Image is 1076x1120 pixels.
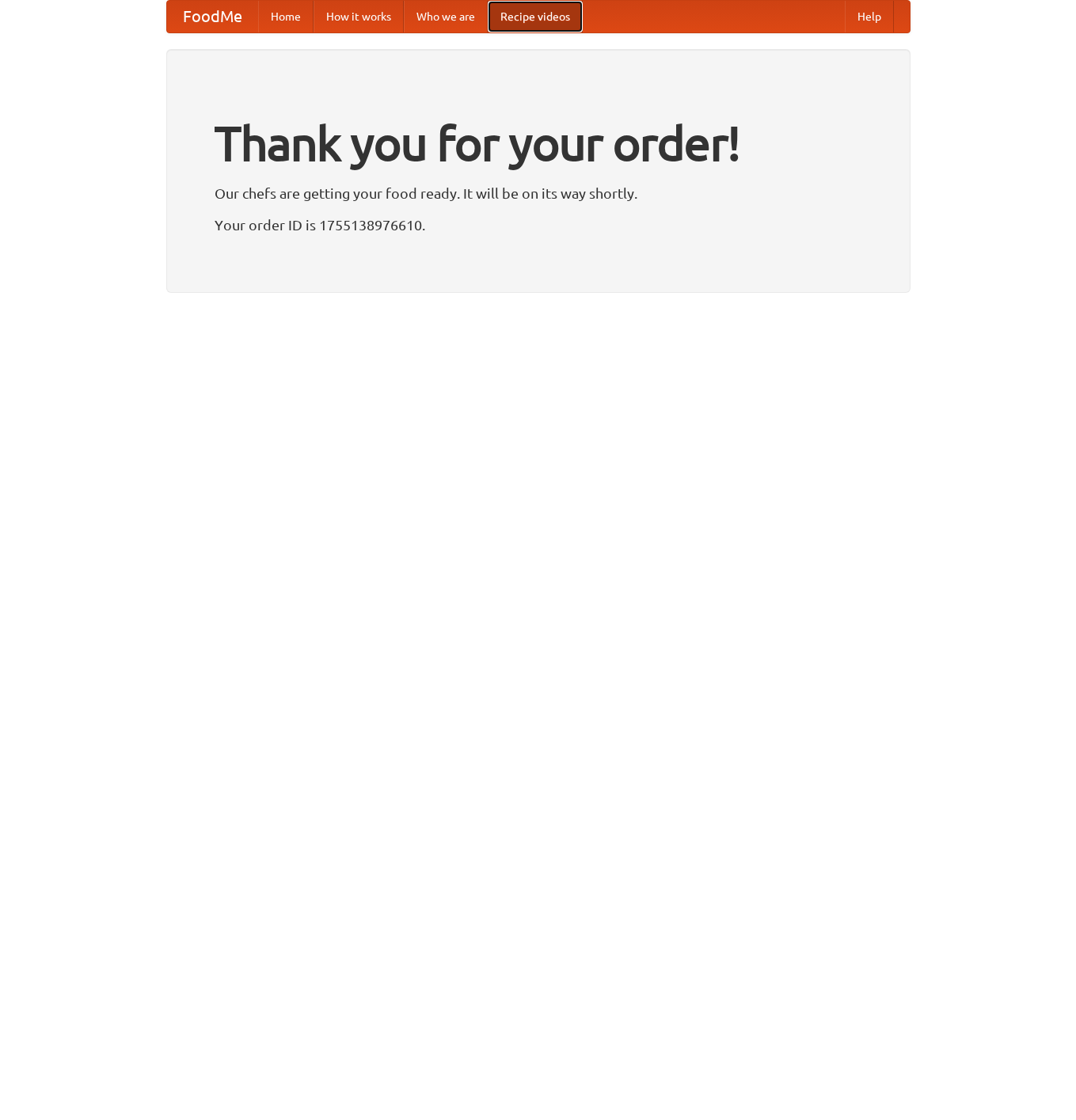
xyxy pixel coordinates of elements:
[167,1,258,32] a: FoodMe
[404,1,488,32] a: Who we are
[488,1,583,32] a: Recipe videos
[258,1,314,32] a: Home
[314,1,404,32] a: How it works
[215,181,862,205] p: Our chefs are getting your food ready. It will be on its way shortly.
[215,105,862,181] h1: Thank you for your order!
[215,213,862,237] p: Your order ID is 1755138976610.
[845,1,894,32] a: Help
